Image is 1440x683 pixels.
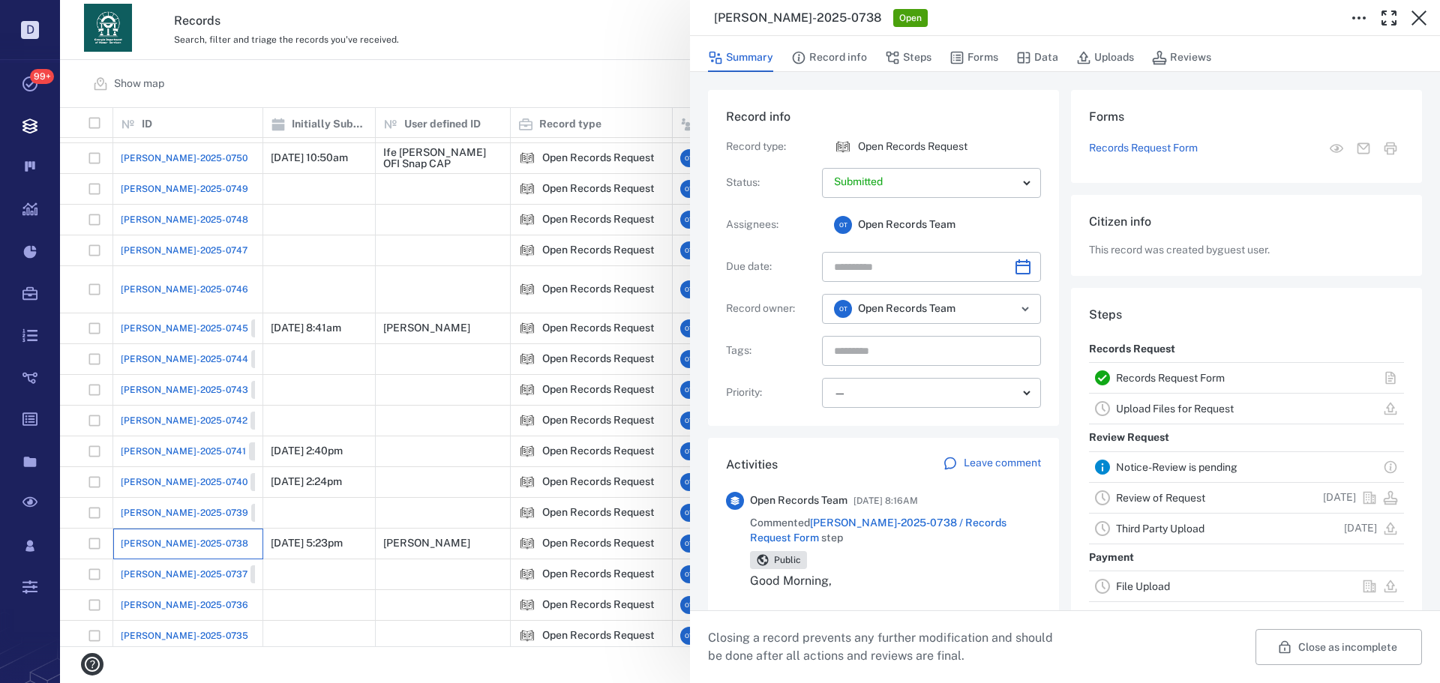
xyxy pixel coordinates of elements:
a: Notice-Review is pending [1116,461,1237,473]
div: O T [834,216,852,234]
p: Payment [1089,544,1134,571]
p: Priority : [726,385,816,400]
p: Records Request [1089,336,1175,363]
button: Record info [791,43,867,72]
p: Due date : [726,259,816,274]
h6: Citizen info [1089,213,1404,231]
span: [DATE] 8:16AM [853,492,918,510]
p: [DATE] [1323,490,1356,505]
button: Toggle Fullscreen [1374,3,1404,33]
button: Choose date [1008,252,1038,282]
span: Open [896,12,925,25]
span: Open Records Team [750,493,847,508]
button: Close [1404,3,1434,33]
p: [DATE] [1344,521,1377,536]
p: Assignees : [726,217,816,232]
a: [PERSON_NAME]-2025-0738 / Records Request Form [750,517,1006,544]
a: Review of Request [1116,492,1205,504]
button: Uploads [1076,43,1134,72]
h6: Record info [726,108,1041,126]
button: Data [1016,43,1058,72]
a: Records Request Form [1089,141,1198,156]
p: Tags : [726,343,816,358]
h3: [PERSON_NAME]-2025-0738 [714,9,881,27]
h6: Forms [1089,108,1404,126]
button: Summary [708,43,773,72]
span: Open Records Team [858,217,955,232]
button: Open [1015,298,1036,319]
button: Print form [1377,135,1404,162]
div: Open Records Request [834,138,852,156]
p: Record type : [726,139,816,154]
span: Public [771,554,804,567]
div: Citizen infoThis record was created byguest user. [1071,195,1422,288]
a: File Upload [1116,580,1170,592]
h6: Steps [1089,306,1404,324]
button: Forms [949,43,998,72]
p: Good Morning, [750,572,1041,590]
span: Open Records Team [858,301,955,316]
p: Closing a record prevents any further modification and should be done after all actions and revie... [708,629,1065,665]
img: icon Open Records Request [834,138,852,156]
button: View form in the step [1323,135,1350,162]
a: Leave comment [943,456,1041,474]
span: Help [133,10,163,24]
span: 99+ [30,69,54,84]
p: Status : [726,175,816,190]
a: Upload Files for Request [1116,403,1234,415]
button: Close as incomplete [1255,629,1422,665]
a: Records Request Form [1116,372,1225,384]
div: Record infoRecord type:icon Open Records RequestOpen Records RequestStatus:Assignees:OTOpen Recor... [708,90,1059,438]
p: Review Request [1089,424,1169,451]
button: Reviews [1152,43,1211,72]
div: FormsRecords Request FormView form in the stepMail formPrint form [1071,90,1422,195]
a: Third Party Upload [1116,523,1204,535]
p: Submitted [834,175,1017,190]
span: Commented step [750,516,1041,545]
p: Open Records Request [858,139,967,154]
div: — [834,385,1017,402]
button: Toggle to Edit Boxes [1344,3,1374,33]
div: O T [834,300,852,318]
p: D [21,21,39,39]
button: Steps [885,43,931,72]
p: Record owner : [726,301,816,316]
p: Leave comment [964,456,1041,471]
button: Mail form [1350,135,1377,162]
p: [Internal Review] [1089,602,1174,629]
h6: Activities [726,456,778,474]
p: This record was created by guest user . [1089,243,1404,258]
